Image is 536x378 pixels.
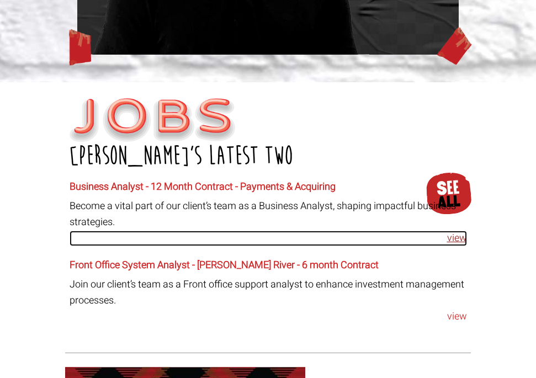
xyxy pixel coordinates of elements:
img: Jobs [70,98,235,142]
h2: [PERSON_NAME]’s latest two [70,142,467,171]
h6: Business Analyst - 12 Month Contract - Payments & Acquiring [70,182,467,193]
article: Join our client’s team as a Front office support analyst to enhance investment management processes. [70,260,467,324]
a: view [70,309,467,325]
article: Become a vital part of our client’s team as a Business Analyst, shaping impactful business strate... [70,182,467,246]
a: view [70,231,467,247]
h6: Front Office System Analyst - [PERSON_NAME] River - 6 month Contract [70,260,467,271]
